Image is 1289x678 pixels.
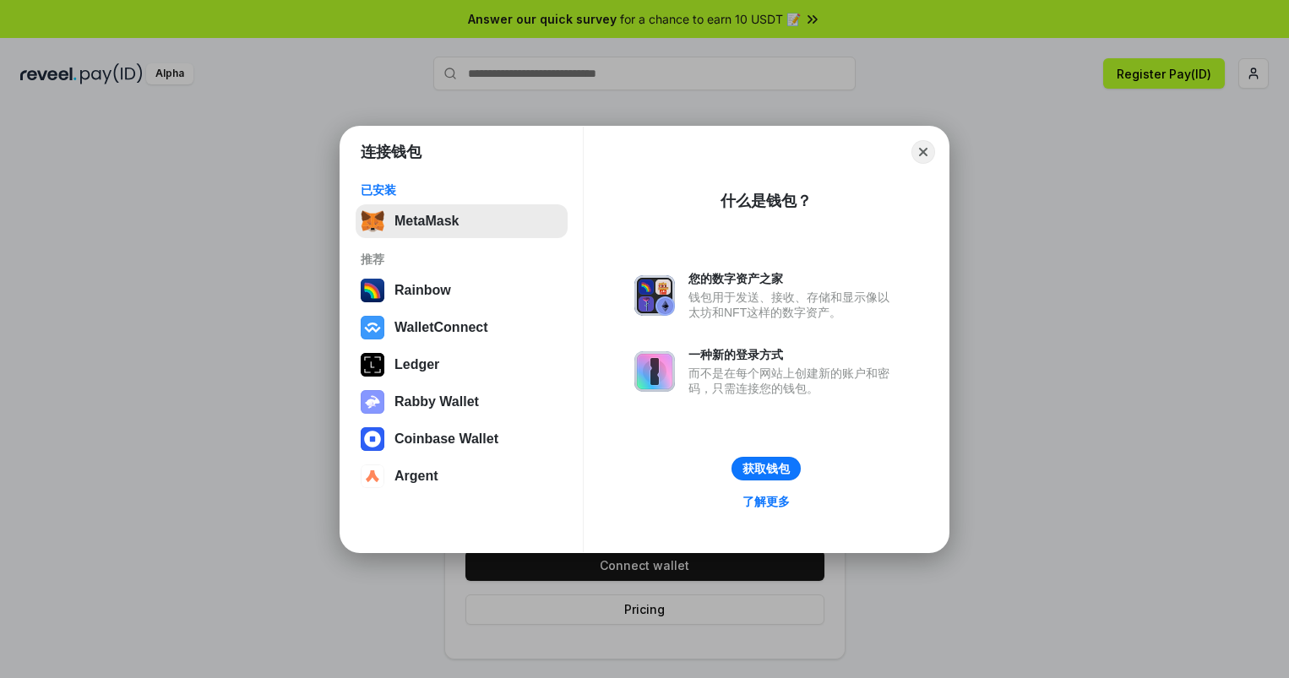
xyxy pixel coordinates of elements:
button: Rainbow [356,274,568,307]
div: 了解更多 [742,494,790,509]
button: Rabby Wallet [356,385,568,419]
div: 一种新的登录方式 [688,347,898,362]
div: Coinbase Wallet [394,431,498,447]
button: MetaMask [356,204,568,238]
div: Rainbow [394,283,451,298]
button: Argent [356,459,568,493]
img: svg+xml,%3Csvg%20xmlns%3D%22http%3A%2F%2Fwww.w3.org%2F2000%2Fsvg%22%20width%3D%2228%22%20height%3... [361,353,384,377]
h1: 连接钱包 [361,142,422,162]
div: 什么是钱包？ [721,191,812,211]
img: svg+xml,%3Csvg%20width%3D%22120%22%20height%3D%22120%22%20viewBox%3D%220%200%20120%20120%22%20fil... [361,279,384,302]
button: Coinbase Wallet [356,422,568,456]
div: 已安装 [361,182,563,198]
div: MetaMask [394,214,459,229]
div: Ledger [394,357,439,372]
img: svg+xml,%3Csvg%20width%3D%2228%22%20height%3D%2228%22%20viewBox%3D%220%200%2028%2028%22%20fill%3D... [361,427,384,451]
div: WalletConnect [394,320,488,335]
div: 推荐 [361,252,563,267]
div: Argent [394,469,438,484]
img: svg+xml,%3Csvg%20width%3D%2228%22%20height%3D%2228%22%20viewBox%3D%220%200%2028%2028%22%20fill%3D... [361,316,384,339]
button: 获取钱包 [732,457,801,480]
div: 钱包用于发送、接收、存储和显示像以太坊和NFT这样的数字资产。 [688,290,898,320]
img: svg+xml,%3Csvg%20xmlns%3D%22http%3A%2F%2Fwww.w3.org%2F2000%2Fsvg%22%20fill%3D%22none%22%20viewBox... [634,275,675,316]
img: svg+xml,%3Csvg%20xmlns%3D%22http%3A%2F%2Fwww.w3.org%2F2000%2Fsvg%22%20fill%3D%22none%22%20viewBox... [361,390,384,414]
img: svg+xml,%3Csvg%20fill%3D%22none%22%20height%3D%2233%22%20viewBox%3D%220%200%2035%2033%22%20width%... [361,209,384,233]
div: 获取钱包 [742,461,790,476]
div: 而不是在每个网站上创建新的账户和密码，只需连接您的钱包。 [688,366,898,396]
button: WalletConnect [356,311,568,344]
button: Ledger [356,348,568,382]
a: 了解更多 [732,491,800,513]
div: 您的数字资产之家 [688,271,898,286]
img: svg+xml,%3Csvg%20width%3D%2228%22%20height%3D%2228%22%20viewBox%3D%220%200%2028%2028%22%20fill%3D... [361,464,384,488]
img: svg+xml,%3Csvg%20xmlns%3D%22http%3A%2F%2Fwww.w3.org%2F2000%2Fsvg%22%20fill%3D%22none%22%20viewBox... [634,351,675,392]
button: Close [911,140,935,164]
div: Rabby Wallet [394,394,479,410]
